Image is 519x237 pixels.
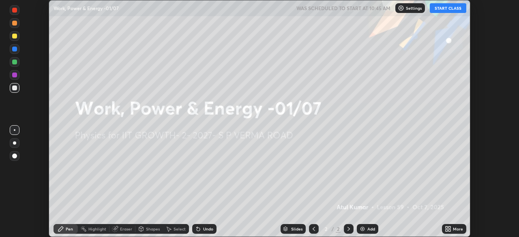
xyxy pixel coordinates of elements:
div: Slides [291,227,302,231]
div: Add [367,227,375,231]
p: Settings [406,6,422,10]
h5: WAS SCHEDULED TO START AT 10:45 AM [296,4,390,12]
p: Work, Power & Energy -01/07 [54,5,119,11]
div: More [453,227,463,231]
div: Highlight [88,227,106,231]
div: Eraser [120,227,132,231]
img: class-settings-icons [398,5,404,11]
div: Undo [203,227,213,231]
div: 2 [336,225,341,233]
div: 2 [322,226,330,231]
div: Shapes [146,227,160,231]
div: Select [174,227,186,231]
div: / [332,226,334,231]
img: add-slide-button [359,226,366,232]
button: START CLASS [430,3,466,13]
div: Pen [66,227,73,231]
